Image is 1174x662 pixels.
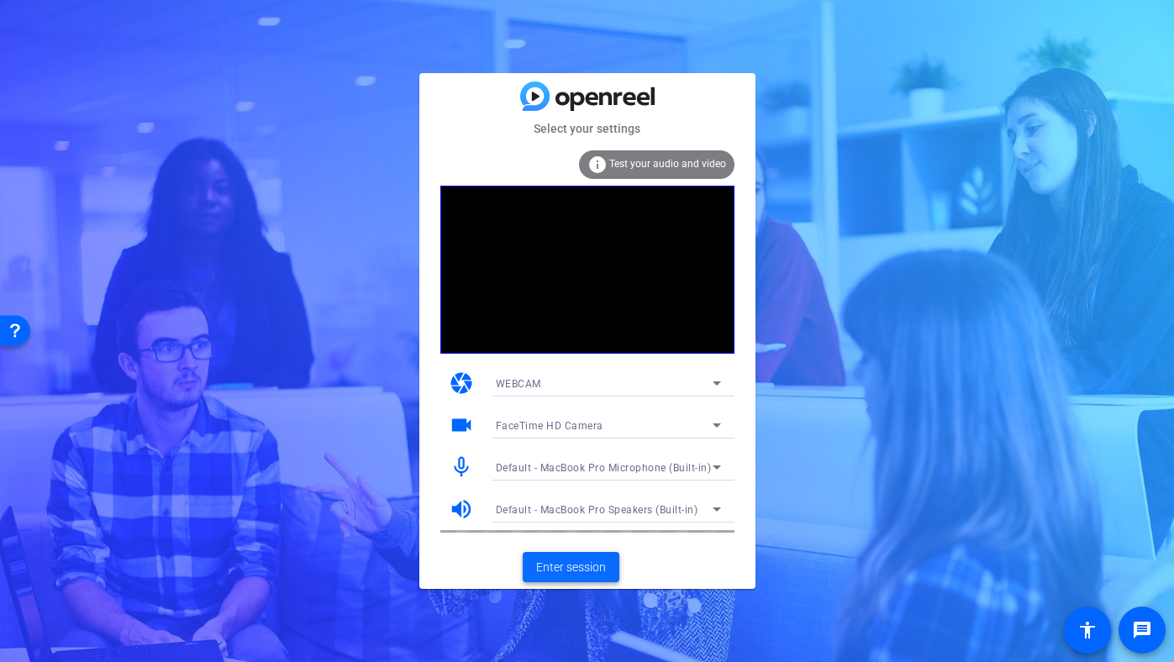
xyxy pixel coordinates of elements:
[587,155,608,175] mat-icon: info
[449,412,474,438] mat-icon: videocam
[496,420,603,432] span: FaceTime HD Camera
[1132,620,1152,640] mat-icon: message
[523,552,619,582] button: Enter session
[536,559,606,576] span: Enter session
[1077,620,1098,640] mat-icon: accessibility
[449,454,474,480] mat-icon: mic_none
[449,370,474,396] mat-icon: camera
[419,119,755,138] mat-card-subtitle: Select your settings
[520,81,655,111] img: blue-gradient.svg
[449,496,474,522] mat-icon: volume_up
[496,462,712,474] span: Default - MacBook Pro Microphone (Built-in)
[496,504,698,516] span: Default - MacBook Pro Speakers (Built-in)
[609,158,726,170] span: Test your audio and video
[496,378,541,390] span: WEBCAM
